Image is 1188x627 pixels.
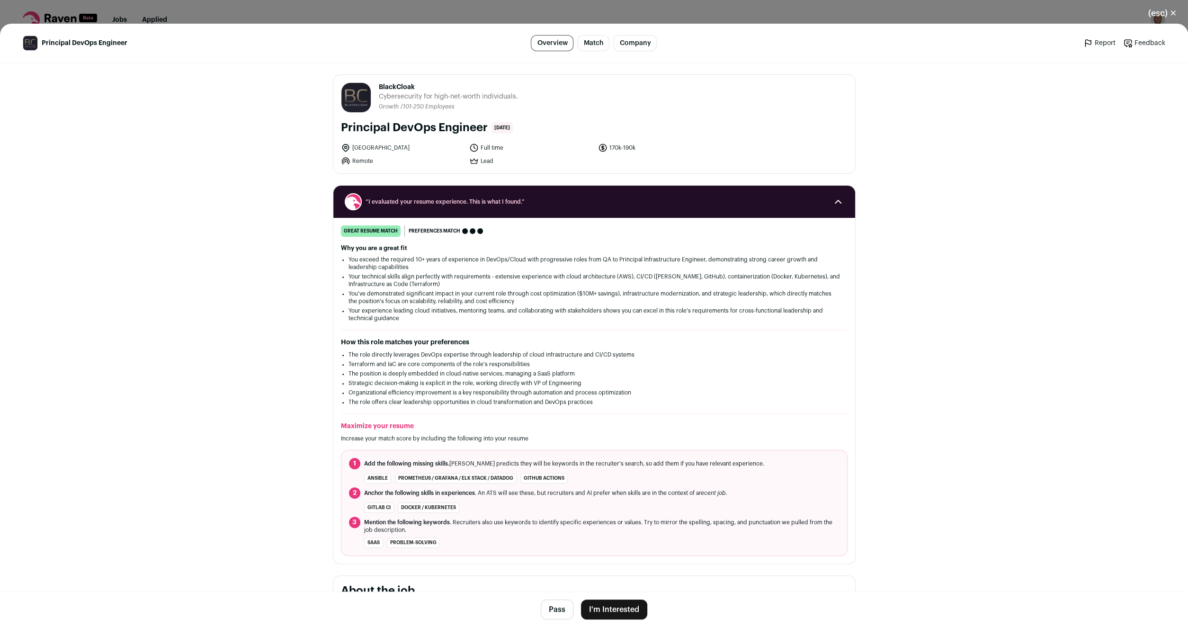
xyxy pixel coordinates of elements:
h2: How this role matches your preferences [341,338,848,347]
li: The role directly leverages DevOps expertise through leadership of cloud infrastructure and CI/CD... [348,351,840,358]
i: recent job. [699,490,727,496]
li: Your experience leading cloud initiatives, mentoring teams, and collaborating with stakeholders s... [348,307,840,322]
a: Overview [531,35,573,51]
img: 414ee962548d9eff61bb5c654a1182e663abc1b683245f73656471ec99465a4f.jpg [23,36,37,50]
span: 1 [349,458,360,469]
span: “I evaluated your resume experience. This is what I found.” [366,198,823,206]
span: Mention the following keywords [364,520,450,525]
li: Growth [379,103,401,110]
li: Your technical skills align perfectly with requirements - extensive experience with cloud archite... [348,273,840,288]
li: SaaS [364,537,383,548]
li: 170k-190k [598,143,721,152]
li: Docker / Kubernetes [398,502,459,513]
li: The position is deeply embedded in cloud-native services, managing a SaaS platform [348,370,840,377]
li: GitHub Actions [520,473,568,484]
span: BlackCloak [379,82,518,92]
li: Remote [341,156,464,166]
h2: Maximize your resume [341,421,848,431]
a: Match [577,35,609,51]
a: Feedback [1123,38,1165,48]
li: You exceed the required 10+ years of experience in DevOps/Cloud with progressive roles from QA to... [348,256,840,271]
li: [GEOGRAPHIC_DATA] [341,143,464,152]
div: great resume match [341,225,401,237]
span: Anchor the following skills in experiences [364,490,475,496]
p: Increase your match score by including the following into your resume [341,435,848,442]
h2: About the job [341,583,848,599]
a: Report [1083,38,1116,48]
li: Strategic decision-making is explicit in the role, working directly with VP of Engineering [348,379,840,387]
h1: Principal DevOps Engineer [341,120,488,135]
span: [PERSON_NAME] predicts they will be keywords in the recruiter's search, so add them if you have r... [364,460,764,467]
button: I'm Interested [581,600,647,619]
li: The role offers clear leadership opportunities in cloud transformation and DevOps practices [348,398,840,406]
li: Lead [469,156,592,166]
span: Cybersecurity for high-net-worth individuals. [379,92,518,101]
li: Terraform and IaC are core components of the role's responsibilities [348,360,840,368]
img: 414ee962548d9eff61bb5c654a1182e663abc1b683245f73656471ec99465a4f.jpg [341,83,371,112]
a: Company [613,35,657,51]
li: You've demonstrated significant impact in your current role through cost optimization ($10M+ savi... [348,290,840,305]
span: . An ATS will see these, but recruiters and AI prefer when skills are in the context of a [364,489,727,497]
li: Prometheus / Grafana / ELK Stack / Datadog [395,473,517,484]
li: / [401,103,455,110]
button: Close modal [1137,3,1188,24]
span: 101-250 Employees [403,104,455,109]
li: Organizational efficiency improvement is a key responsibility through automation and process opti... [348,389,840,396]
li: Ansible [364,473,391,484]
span: [DATE] [491,122,513,134]
li: Full time [469,143,592,152]
span: Preferences match [409,226,460,236]
span: Principal DevOps Engineer [42,38,127,48]
span: . Recruiters also use keywords to identify specific experiences or values. Try to mirror the spel... [364,519,840,534]
span: 2 [349,487,360,499]
li: GitLab CI [364,502,394,513]
button: Pass [541,600,573,619]
span: 3 [349,517,360,528]
h2: Why you are a great fit [341,244,848,252]
span: Add the following missing skills. [364,461,449,466]
li: problem-solving [387,537,440,548]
